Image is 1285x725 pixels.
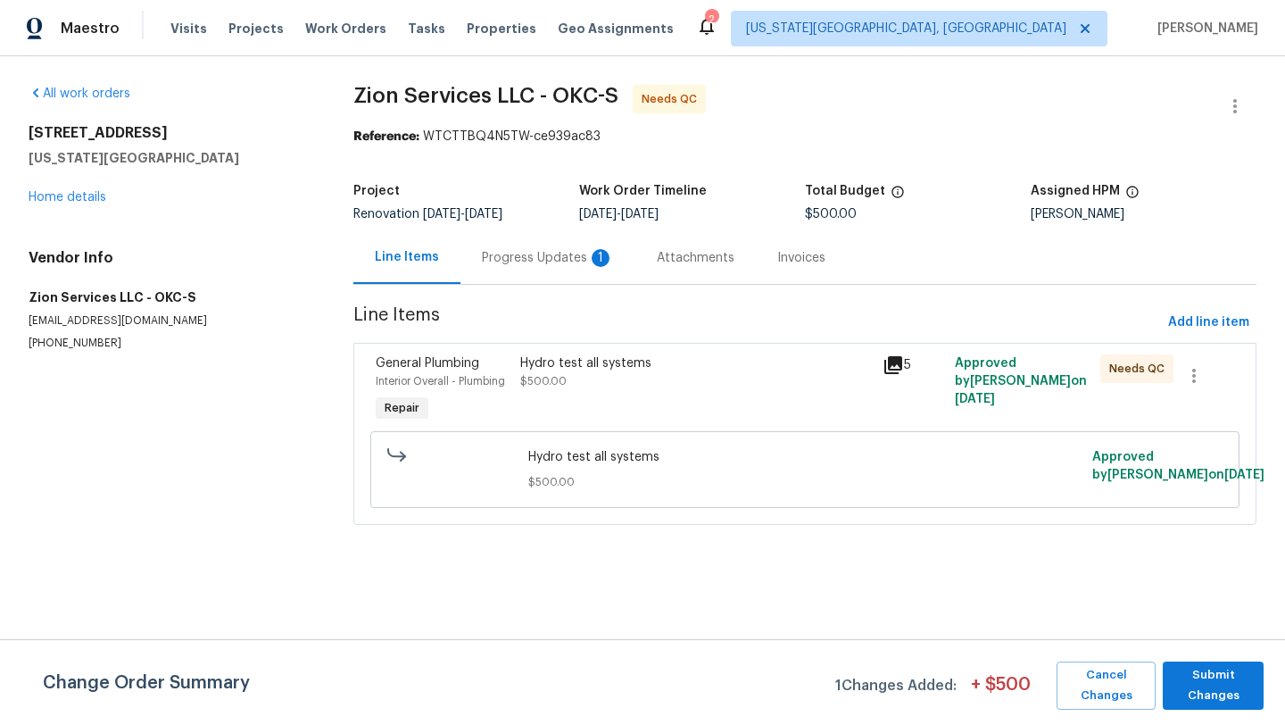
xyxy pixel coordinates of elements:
[1168,312,1249,334] span: Add line item
[353,306,1161,339] span: Line Items
[1031,208,1256,221] div: [PERSON_NAME]
[520,376,567,387] span: $500.00
[29,87,130,100] a: All work orders
[579,208,617,221] span: [DATE]
[579,208,659,221] span: -
[353,85,618,106] span: Zion Services LLC - OKC-S
[29,249,311,267] h4: Vendor Info
[29,149,311,167] h5: [US_STATE][GEOGRAPHIC_DATA]
[29,313,311,329] p: [EMAIL_ADDRESS][DOMAIN_NAME]
[746,20,1066,37] span: [US_STATE][GEOGRAPHIC_DATA], [GEOGRAPHIC_DATA]
[592,249,609,267] div: 1
[29,124,311,142] h2: [STREET_ADDRESS]
[955,357,1087,405] span: Approved by [PERSON_NAME] on
[621,208,659,221] span: [DATE]
[482,249,614,267] div: Progress Updates
[1031,185,1120,197] h5: Assigned HPM
[465,208,502,221] span: [DATE]
[955,393,995,405] span: [DATE]
[61,20,120,37] span: Maestro
[1161,306,1256,339] button: Add line item
[520,354,872,372] div: Hydro test all systems
[170,20,207,37] span: Visits
[1092,451,1264,481] span: Approved by [PERSON_NAME] on
[377,399,427,417] span: Repair
[1224,469,1264,481] span: [DATE]
[228,20,284,37] span: Projects
[777,249,825,267] div: Invoices
[891,185,905,208] span: The total cost of line items that have been proposed by Opendoor. This sum includes line items th...
[29,288,311,306] h5: Zion Services LLC - OKC-S
[528,473,1082,491] span: $500.00
[1125,185,1140,208] span: The hpm assigned to this work order.
[1109,360,1172,378] span: Needs QC
[705,11,717,29] div: 2
[528,448,1082,466] span: Hydro test all systems
[423,208,502,221] span: -
[657,249,734,267] div: Attachments
[29,191,106,204] a: Home details
[376,376,505,387] span: Interior Overall - Plumbing
[29,336,311,351] p: [PHONE_NUMBER]
[805,208,857,221] span: $500.00
[375,248,439,266] div: Line Items
[353,208,502,221] span: Renovation
[423,208,460,221] span: [DATE]
[376,357,479,370] span: General Plumbing
[1150,20,1258,37] span: [PERSON_NAME]
[408,22,445,35] span: Tasks
[353,128,1256,146] div: WTCTTBQ4N5TW-ce939ac83
[353,130,419,143] b: Reference:
[805,185,885,197] h5: Total Budget
[467,20,536,37] span: Properties
[353,185,400,197] h5: Project
[305,20,386,37] span: Work Orders
[579,185,707,197] h5: Work Order Timeline
[558,20,674,37] span: Geo Assignments
[883,354,944,376] div: 5
[642,90,704,108] span: Needs QC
